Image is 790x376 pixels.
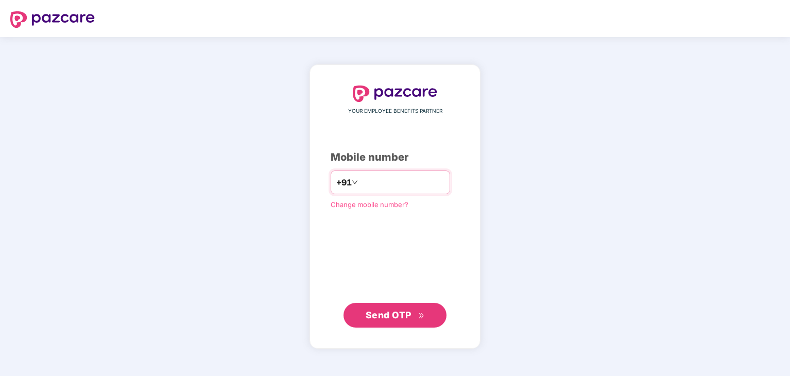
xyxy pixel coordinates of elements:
[366,310,411,320] span: Send OTP
[331,149,459,165] div: Mobile number
[352,179,358,185] span: down
[348,107,442,115] span: YOUR EMPLOYEE BENEFITS PARTNER
[353,86,437,102] img: logo
[331,200,408,209] a: Change mobile number?
[418,313,425,319] span: double-right
[344,303,446,328] button: Send OTPdouble-right
[336,176,352,189] span: +91
[10,11,95,28] img: logo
